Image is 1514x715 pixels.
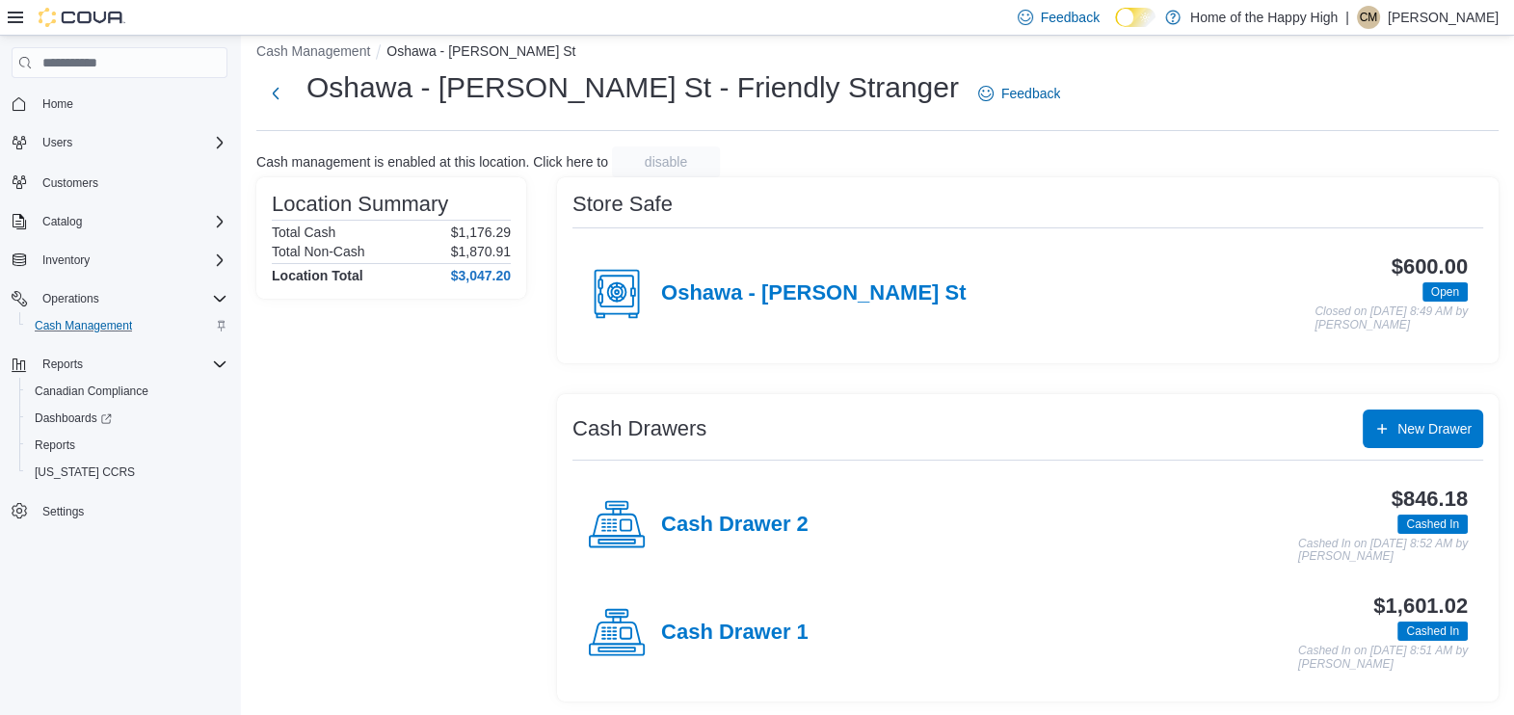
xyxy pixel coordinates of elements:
span: Operations [35,287,227,310]
nav: Complex example [12,82,227,575]
span: Canadian Compliance [27,380,227,403]
button: Reports [35,353,91,376]
button: disable [612,146,720,177]
span: Cash Management [27,314,227,337]
span: Open [1422,282,1468,302]
button: New Drawer [1363,410,1483,448]
h4: Location Total [272,268,363,283]
button: Users [35,131,80,154]
h4: $3,047.20 [451,268,511,283]
p: $1,176.29 [451,225,511,240]
p: | [1345,6,1349,29]
span: Reports [42,357,83,372]
span: Inventory [35,249,227,272]
span: Customers [35,170,227,194]
input: Dark Mode [1115,8,1155,28]
a: Home [35,93,81,116]
img: Cova [39,8,125,27]
span: Cashed In [1397,622,1468,641]
span: Cash Management [35,318,132,333]
h4: Oshawa - [PERSON_NAME] St [661,281,966,306]
span: Settings [42,504,84,519]
span: Operations [42,291,99,306]
h3: Store Safe [572,193,673,216]
p: Cashed In on [DATE] 8:51 AM by [PERSON_NAME] [1298,645,1468,671]
button: Next [256,74,295,113]
span: Cashed In [1406,516,1459,533]
span: Home [35,92,227,116]
h1: Oshawa - [PERSON_NAME] St - Friendly Stranger [306,68,959,107]
a: Feedback [970,74,1068,113]
button: Home [4,90,235,118]
p: [PERSON_NAME] [1388,6,1499,29]
button: Inventory [4,247,235,274]
button: Reports [4,351,235,378]
a: Customers [35,172,106,195]
a: [US_STATE] CCRS [27,461,143,484]
button: Catalog [35,210,90,233]
a: Reports [27,434,83,457]
span: Home [42,96,73,112]
h6: Total Cash [272,225,335,240]
a: Cash Management [27,314,140,337]
button: Canadian Compliance [19,378,235,405]
button: Users [4,129,235,156]
span: Settings [35,499,227,523]
span: Customers [42,175,98,191]
p: $1,870.91 [451,244,511,259]
span: disable [645,152,687,172]
p: Cash management is enabled at this location. Click here to [256,154,608,170]
p: Closed on [DATE] 8:49 AM by [PERSON_NAME] [1315,305,1468,331]
button: Settings [4,497,235,525]
a: Canadian Compliance [27,380,156,403]
span: Cashed In [1406,622,1459,640]
h3: $600.00 [1392,255,1468,278]
span: Reports [27,434,227,457]
span: Dark Mode [1115,27,1116,28]
span: Feedback [1041,8,1100,27]
button: Inventory [35,249,97,272]
span: Reports [35,437,75,453]
span: [US_STATE] CCRS [35,464,135,480]
span: Open [1431,283,1459,301]
span: Reports [35,353,227,376]
a: Settings [35,500,92,523]
button: Reports [19,432,235,459]
h3: Location Summary [272,193,448,216]
button: Operations [4,285,235,312]
span: Users [35,131,227,154]
span: New Drawer [1397,419,1472,438]
span: Feedback [1001,84,1060,103]
span: Inventory [42,252,90,268]
span: Cashed In [1397,515,1468,534]
span: Users [42,135,72,150]
a: Dashboards [19,405,235,432]
h3: $846.18 [1392,488,1468,511]
h3: $1,601.02 [1373,595,1468,618]
p: Home of the Happy High [1190,6,1338,29]
button: [US_STATE] CCRS [19,459,235,486]
span: Dashboards [27,407,227,430]
button: Cash Management [256,43,370,59]
span: Catalog [42,214,82,229]
nav: An example of EuiBreadcrumbs [256,41,1499,65]
button: Cash Management [19,312,235,339]
span: Washington CCRS [27,461,227,484]
span: Canadian Compliance [35,384,148,399]
button: Operations [35,287,107,310]
a: Dashboards [27,407,120,430]
button: Catalog [4,208,235,235]
span: Catalog [35,210,227,233]
div: Carson MacDonald [1357,6,1380,29]
h3: Cash Drawers [572,417,706,440]
h6: Total Non-Cash [272,244,365,259]
button: Customers [4,168,235,196]
h4: Cash Drawer 1 [661,621,809,646]
span: Dashboards [35,410,112,426]
p: Cashed In on [DATE] 8:52 AM by [PERSON_NAME] [1298,538,1468,564]
h4: Cash Drawer 2 [661,513,809,538]
span: CM [1360,6,1378,29]
button: Oshawa - [PERSON_NAME] St [386,43,575,59]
